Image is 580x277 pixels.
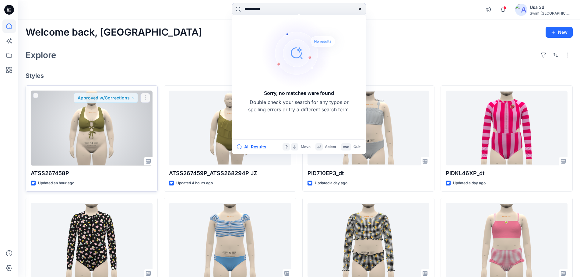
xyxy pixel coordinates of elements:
[237,143,270,151] button: All Results
[176,180,213,186] p: Updated 4 hours ago
[26,50,56,60] h2: Explore
[315,180,347,186] p: Updated a day ago
[546,27,573,38] button: New
[169,169,291,178] p: ATSS267459P_ATSS268294P JZ
[247,99,351,113] p: Double check your search for any typos or spelling errors or try a different search term.
[26,72,573,79] h4: Styles
[343,144,349,150] p: esc
[38,180,74,186] p: Updated an hour ago
[453,180,486,186] p: Updated a day ago
[169,91,291,166] a: ATSS267459P_ATSS268294P JZ
[308,91,429,166] a: PID710EP3_dt
[26,27,202,38] h2: Welcome back, [GEOGRAPHIC_DATA]
[446,91,568,166] a: PIDKL46XP_dt
[31,91,153,166] a: ATSS267458P
[515,4,527,16] img: avatar
[308,169,429,178] p: PID710EP3_dt
[261,16,346,89] img: Sorry, no matches were found
[530,11,572,16] div: Swim [GEOGRAPHIC_DATA]
[353,144,360,150] p: Quit
[325,144,336,150] p: Select
[264,89,334,97] h5: Sorry, no matches were found
[31,169,153,178] p: ATSS267458P
[446,169,568,178] p: PIDKL46XP_dt
[301,144,311,150] p: Move
[530,4,572,11] div: Usa 3d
